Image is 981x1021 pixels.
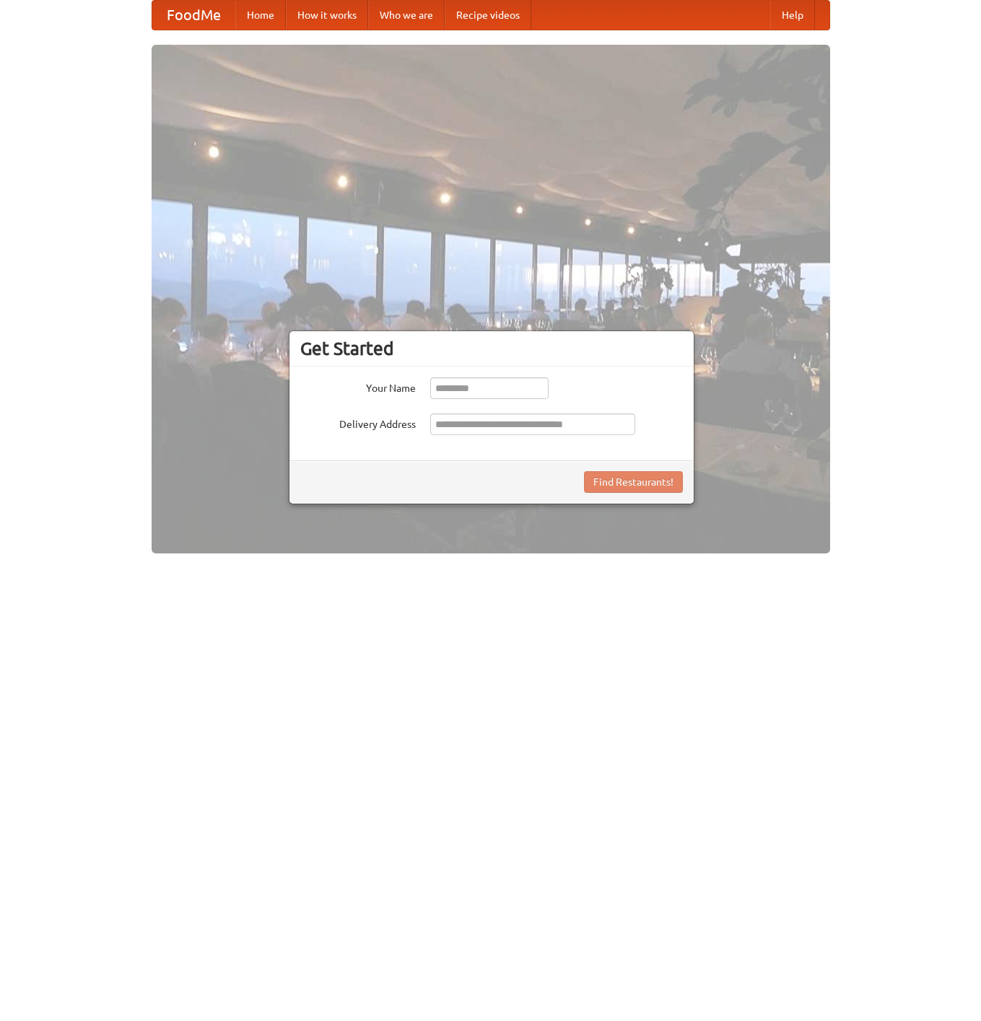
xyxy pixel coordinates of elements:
[445,1,531,30] a: Recipe videos
[300,413,416,431] label: Delivery Address
[770,1,815,30] a: Help
[584,471,683,493] button: Find Restaurants!
[235,1,286,30] a: Home
[300,377,416,395] label: Your Name
[152,1,235,30] a: FoodMe
[300,338,683,359] h3: Get Started
[368,1,445,30] a: Who we are
[286,1,368,30] a: How it works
